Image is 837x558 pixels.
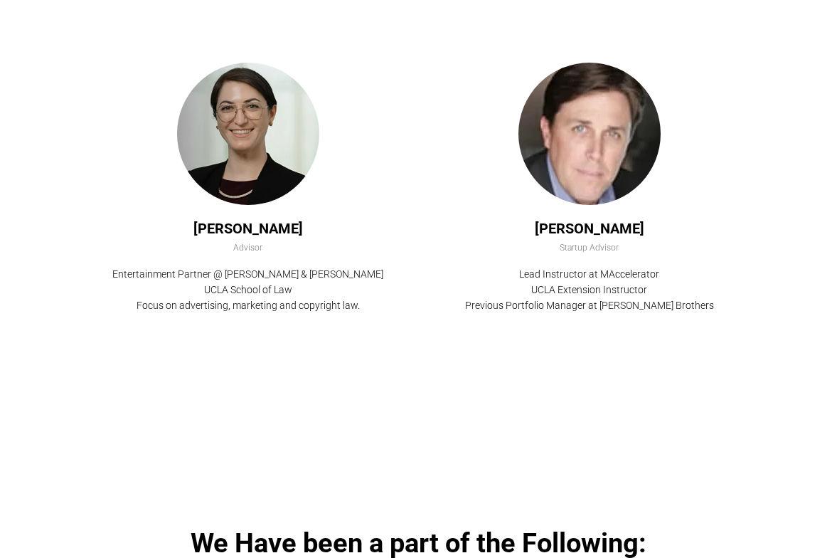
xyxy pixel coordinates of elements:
div: Entertainment Partner @ [PERSON_NAME] & [PERSON_NAME] UCLA School of Law Focus on advertising, ma... [99,267,398,313]
div: Lead Instructor at MAccelerator UCLA Extension Instructor Previous Portfolio Manager at [PERSON_N... [440,267,739,313]
div: Startup Advisor [440,241,739,255]
div: [PERSON_NAME] [440,219,739,238]
div: Advisor [99,241,398,255]
div: [PERSON_NAME] [99,219,398,238]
